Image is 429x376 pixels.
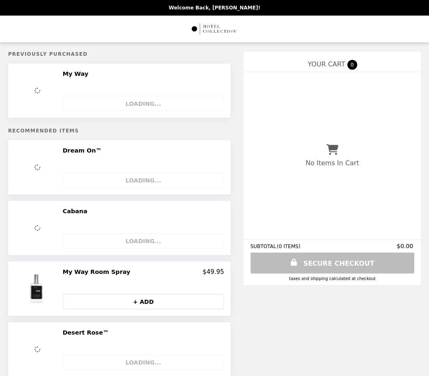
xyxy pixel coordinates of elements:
span: ( 0 ITEMS ) [277,244,300,249]
span: $0.00 [397,243,414,249]
h2: Dream On™ [63,147,105,154]
img: My Way Room Spray [16,268,59,309]
h2: Desert Rose™ [63,329,112,336]
span: 0 [347,60,357,70]
h5: Recommended Items [8,128,231,134]
p: $49.95 [203,268,224,276]
img: Brand Logo [191,21,238,37]
span: SUBTOTAL [250,244,277,249]
h2: Cabana [63,207,91,215]
h2: My Way [63,70,92,77]
h5: Previously Purchased [8,51,231,57]
p: No Items In Cart [306,159,359,167]
button: + ADD [63,294,224,309]
h2: My Way Room Spray [63,268,134,276]
span: YOUR CART [308,60,345,68]
p: Welcome Back, [PERSON_NAME]! [169,5,260,11]
div: Taxes and Shipping calculated at checkout [250,276,414,281]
